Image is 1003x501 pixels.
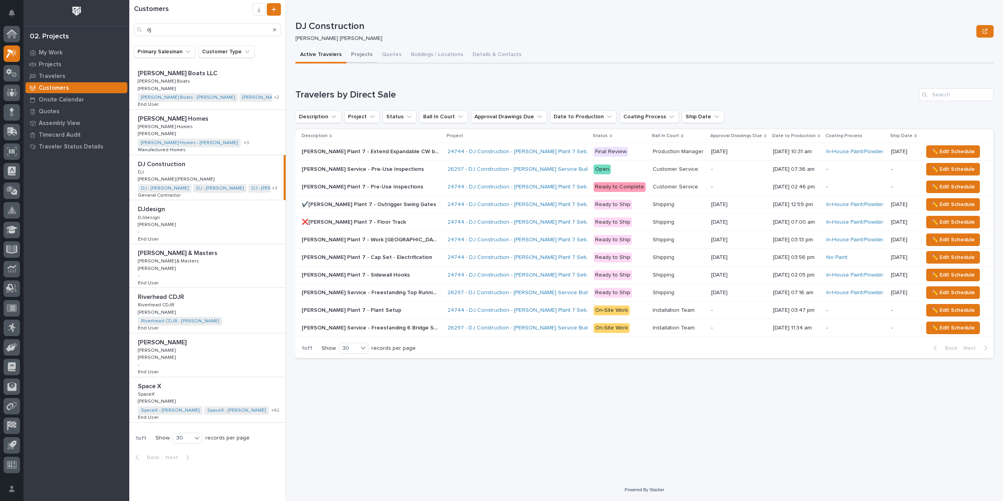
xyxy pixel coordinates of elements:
[302,132,328,140] p: Description
[138,337,188,346] p: [PERSON_NAME]
[682,110,724,123] button: Ship Date
[295,47,346,63] button: Active Travelers
[773,237,820,243] p: [DATE] 03:13 pm
[138,77,192,84] p: [PERSON_NAME] Boats
[826,201,884,208] a: In-House Paint/Powder
[931,323,975,333] span: ✏️ Edit Schedule
[826,148,884,155] a: In-House Paint/Powder
[141,318,219,324] a: Riverhead CDJR - [PERSON_NAME]
[653,288,676,296] p: Shipping
[653,270,676,279] p: Shipping
[447,272,592,279] a: 24744 - DJ Construction - [PERSON_NAME] Plant 7 Setup
[919,89,994,101] div: Search
[207,408,266,413] a: SpaceX - [PERSON_NAME]
[138,301,176,308] p: Riverhead CDJR
[926,251,980,264] button: ✏️ Edit Schedule
[773,272,820,279] p: [DATE] 02:05 pm
[199,45,255,58] button: Customer Type
[773,148,820,155] p: [DATE] 10:31 am
[302,323,440,331] p: [PERSON_NAME] Service - Freestanding 6 Bridge System
[138,248,219,257] p: [PERSON_NAME] & Masters
[4,5,20,21] button: Notifications
[138,114,210,123] p: [PERSON_NAME] Homes
[39,108,60,115] p: Quotes
[926,322,980,334] button: ✏️ Edit Schedule
[926,269,980,281] button: ✏️ Edit Schedule
[129,244,286,288] a: [PERSON_NAME] & Masters[PERSON_NAME] & Masters [PERSON_NAME] & Masters[PERSON_NAME] & Masters [PE...
[138,229,139,235] p: -
[138,353,177,360] p: [PERSON_NAME]
[891,272,917,279] p: [DATE]
[129,429,152,448] p: 1 of 1
[594,200,632,210] div: Ready to Ship
[594,235,632,245] div: Ready to Ship
[711,148,767,155] p: [DATE]
[138,146,187,153] p: Manufactured Homes
[940,345,957,352] span: Back
[129,454,162,461] button: Back
[69,4,84,18] img: Workspace Logo
[891,184,917,190] p: -
[931,306,975,315] span: ✏️ Edit Schedule
[302,217,407,226] p: ❌[PERSON_NAME] Plant 7 - Floor Track
[24,105,129,117] a: Quotes
[129,377,286,423] a: Space XSpace X SpaceXSpaceX [PERSON_NAME][PERSON_NAME] SpaceX - [PERSON_NAME] SpaceX - [PERSON_NA...
[295,284,994,302] tr: [PERSON_NAME] Service - Freestanding Top Running 2T Crane System (2)[PERSON_NAME] Service - Frees...
[711,184,767,190] p: -
[138,130,177,137] p: [PERSON_NAME]
[594,182,646,192] div: Ready to Complete
[926,163,980,175] button: ✏️ Edit Schedule
[138,292,186,301] p: Riverhead CDJR
[653,200,676,208] p: Shipping
[447,219,592,226] a: 24744 - DJ Construction - [PERSON_NAME] Plant 7 Setup
[142,454,159,461] span: Back
[773,325,820,331] p: [DATE] 11:34 am
[129,64,286,110] a: [PERSON_NAME] Boats LLC[PERSON_NAME] Boats LLC [PERSON_NAME] Boats[PERSON_NAME] Boats [PERSON_NAM...
[891,148,917,155] p: [DATE]
[141,408,199,413] a: SpaceX - [PERSON_NAME]
[931,217,975,227] span: ✏️ Edit Schedule
[24,141,129,152] a: Traveler Status Details
[891,219,917,226] p: [DATE]
[377,47,406,63] button: Quotes
[826,219,884,226] a: In-House Paint/Powder
[931,147,975,156] span: ✏️ Edit Schedule
[826,237,884,243] a: In-House Paint/Powder
[926,198,980,211] button: ✏️ Edit Schedule
[927,345,960,352] button: Back
[773,289,820,296] p: [DATE] 07:16 am
[302,253,434,261] p: [PERSON_NAME] Plant 7 - Cap Set - Electrification
[302,182,425,190] p: [PERSON_NAME] Plant 7 - Pre-Use Inspections
[447,325,632,331] a: 26297 - DJ Construction - [PERSON_NAME] Service Building - Plant Setup
[295,319,994,337] tr: [PERSON_NAME] Service - Freestanding 6 Bridge System[PERSON_NAME] Service - Freestanding 6 Bridge...
[295,196,994,213] tr: ✔️[PERSON_NAME] Plant 7 - Outrigger Swing Gates✔️[PERSON_NAME] Plant 7 - Outrigger Swing Gates 24...
[447,148,592,155] a: 24744 - DJ Construction - [PERSON_NAME] Plant 7 Setup
[931,165,975,174] span: ✏️ Edit Schedule
[138,308,177,315] p: [PERSON_NAME]
[711,307,767,314] p: -
[773,184,820,190] p: [DATE] 02:46 pm
[653,165,700,173] p: Customer Service
[138,68,219,77] p: [PERSON_NAME] Boats LLC
[772,132,816,140] p: Date to Production
[926,286,980,299] button: ✏️ Edit Schedule
[420,110,468,123] button: Ball In Court
[339,344,358,353] div: 30
[205,435,250,441] p: records per page
[302,306,403,314] p: [PERSON_NAME] Plant 7 - Plant Setup
[138,413,160,420] p: End User
[383,110,416,123] button: Status
[653,306,696,314] p: Installation Team
[252,186,299,191] a: DJ - [PERSON_NAME]
[243,95,336,100] a: [PERSON_NAME] Boats - [PERSON_NAME]
[653,235,676,243] p: Shipping
[447,237,592,243] a: 24744 - DJ Construction - [PERSON_NAME] Plant 7 Setup
[39,73,65,80] p: Travelers
[138,100,160,107] p: End User
[471,110,547,123] button: Approval Drawings Due
[653,217,676,226] p: Shipping
[295,302,994,319] tr: [PERSON_NAME] Plant 7 - Plant Setup[PERSON_NAME] Plant 7 - Plant Setup 24744 - DJ Construction - ...
[24,117,129,129] a: Assembly View
[138,123,194,130] p: [PERSON_NAME] Homes
[196,186,244,191] a: DJ - [PERSON_NAME]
